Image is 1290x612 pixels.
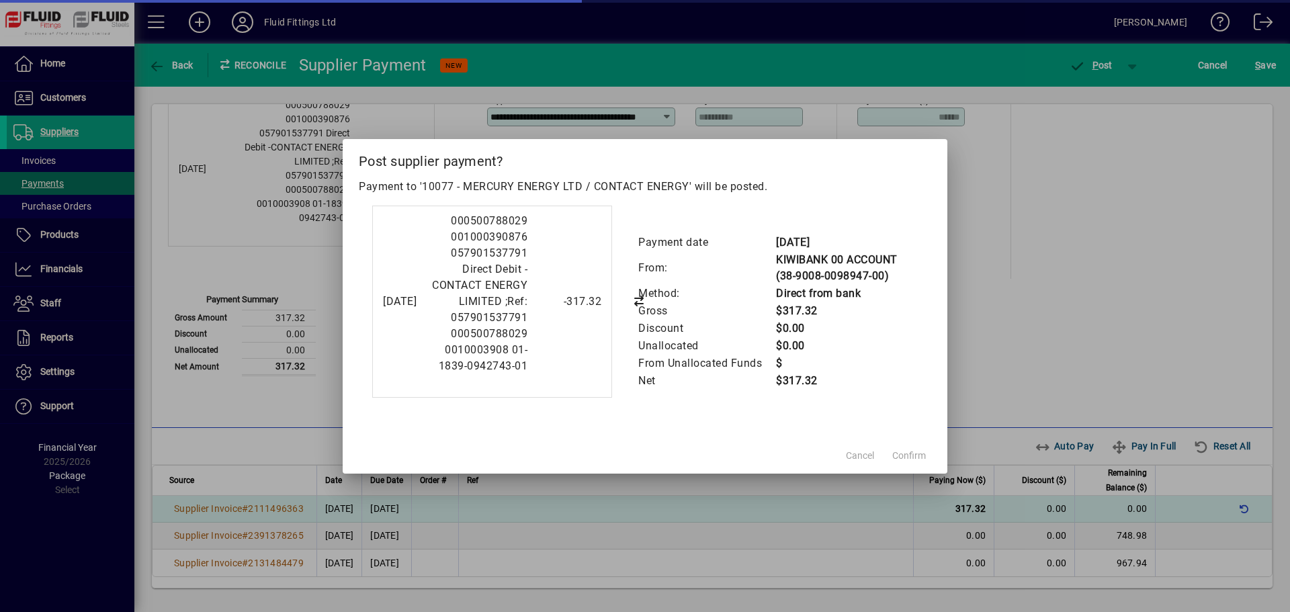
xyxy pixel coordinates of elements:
td: Method: [638,285,775,302]
td: Net [638,372,775,390]
td: KIWIBANK 00 ACCOUNT (38-9008-0098947-00) [775,251,918,285]
td: $ [775,355,918,372]
td: Discount [638,320,775,337]
td: $0.00 [775,337,918,355]
td: Gross [638,302,775,320]
div: [DATE] [383,294,417,310]
span: 000500788029 001000390876 057901537791 Direct Debit -CONTACT ENERGY LIMITED ;Ref: 057901537791 00... [432,214,527,372]
td: From Unallocated Funds [638,355,775,372]
td: $0.00 [775,320,918,337]
td: From: [638,251,775,285]
p: Payment to '10077 - MERCURY ENERGY LTD / CONTACT ENERGY' will be posted. [359,179,931,195]
td: Payment date [638,234,775,251]
td: $317.32 [775,302,918,320]
td: Unallocated [638,337,775,355]
h2: Post supplier payment? [343,139,947,178]
td: $317.32 [775,372,918,390]
div: -317.32 [534,294,601,310]
td: [DATE] [775,234,918,251]
td: Direct from bank [775,285,918,302]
